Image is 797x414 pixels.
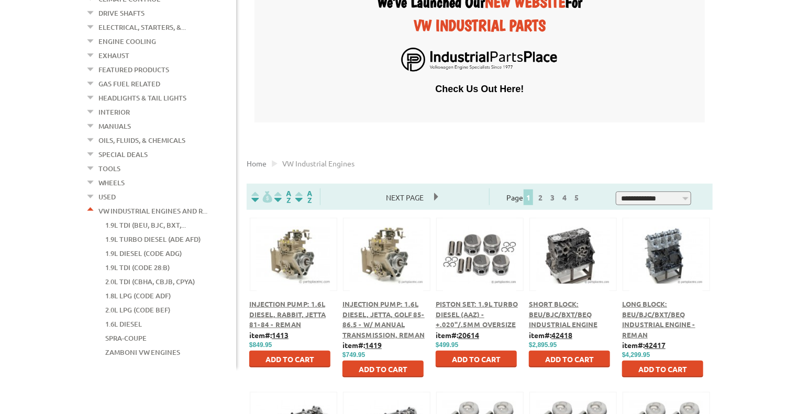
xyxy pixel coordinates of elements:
a: Drive Shafts [98,6,145,20]
a: 5 [572,193,581,202]
a: Electrical, Starters, &... [98,20,186,34]
button: Add to Cart [249,351,330,367]
a: Next Page [375,193,434,202]
a: Featured Products [98,63,169,76]
b: item#: [529,330,572,340]
a: 2.0L TDI (CBHA, CBJB, CPYA) [105,275,195,288]
a: Tools [98,162,120,175]
span: Add to Cart [452,354,501,364]
button: Add to Cart [622,361,703,377]
a: Interior [98,105,130,119]
a: Wheels [98,176,125,189]
u: 1413 [272,330,289,340]
img: Sort by Headline [272,191,293,203]
span: Add to Cart [638,364,687,374]
a: Gas Fuel Related [98,77,160,91]
a: Special Deals [98,148,148,161]
a: Zamboni VW Engines [105,345,180,359]
a: Exhaust [98,49,129,62]
u: 1419 [365,340,382,350]
span: $2,895.95 [529,341,557,349]
a: Headlights & Tail Lights [98,91,186,105]
a: 1.9L TDI (BEU, BJC, BXT,... [105,218,186,232]
span: Add to Cart [359,364,407,374]
span: 1 [524,189,533,205]
button: Add to Cart [436,351,517,367]
img: filterpricelow.svg [251,191,272,203]
a: Spra-Coupe [105,331,147,345]
a: Used [98,190,116,204]
b: item#: [436,330,479,340]
span: $4,299.95 [622,351,650,359]
a: 1.9L TDI (Code 28:B) [105,261,170,274]
u: 20614 [458,330,479,340]
b: VW INDUSTRIAL PARTS [414,16,546,35]
button: Add to Cart [342,361,424,377]
b: item#: [249,330,289,340]
a: Long Block: BEU/BJC/BXT/BEQ Industrial Engine - Reman [622,299,695,339]
a: Injection Pump: 1.6L Diesel, Rabbit, Jetta 81-84 - Reman [249,299,326,329]
b: item#: [622,340,666,350]
a: 1.6L Diesel [105,317,142,331]
button: Add to Cart [529,351,610,367]
span: Add to Cart [545,354,594,364]
a: 2.0L LPG (Code BEF) [105,303,170,317]
img: Parts_Place_Horizontal_Logo_Transparent-01.png [401,48,558,72]
a: 4 [560,193,569,202]
a: VW Industrial Engines and R... [98,204,207,218]
span: $849.95 [249,341,272,349]
span: VW industrial engines [282,159,355,168]
a: Piston Set: 1.9L Turbo Diesel (AAZ) - +.020"/.5mm Oversize [436,299,518,329]
a: Home [247,159,267,168]
a: Short Block: BEU/BJC/BXT/BEQ Industrial Engine [529,299,597,329]
u: 42418 [551,330,572,340]
a: 1.9L Turbo Diesel (ADE AFD) [105,232,201,246]
span: $499.95 [436,341,458,349]
span: $749.95 [342,351,365,359]
a: Engine Cooling [98,35,156,48]
a: Manuals [98,119,131,133]
a: 2 [536,193,545,202]
u: 42417 [645,340,666,350]
b: item#: [342,340,382,350]
a: Injection Pump: 1.6L Diesel, Jetta, Golf 85-86.5 - w/ Manual Transmission, Reman [342,299,425,339]
span: Check Us Out Here! [435,58,524,94]
a: 1.9L Diesel (Code ADG) [105,247,182,260]
a: 1.8L LPG (Code ADF) [105,289,171,303]
a: 3 [548,193,557,202]
img: Sort by Sales Rank [293,191,314,203]
span: Add to Cart [265,354,314,364]
a: Oils, Fluids, & Chemicals [98,133,185,147]
div: Page [489,188,599,206]
span: Next Page [375,189,434,205]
